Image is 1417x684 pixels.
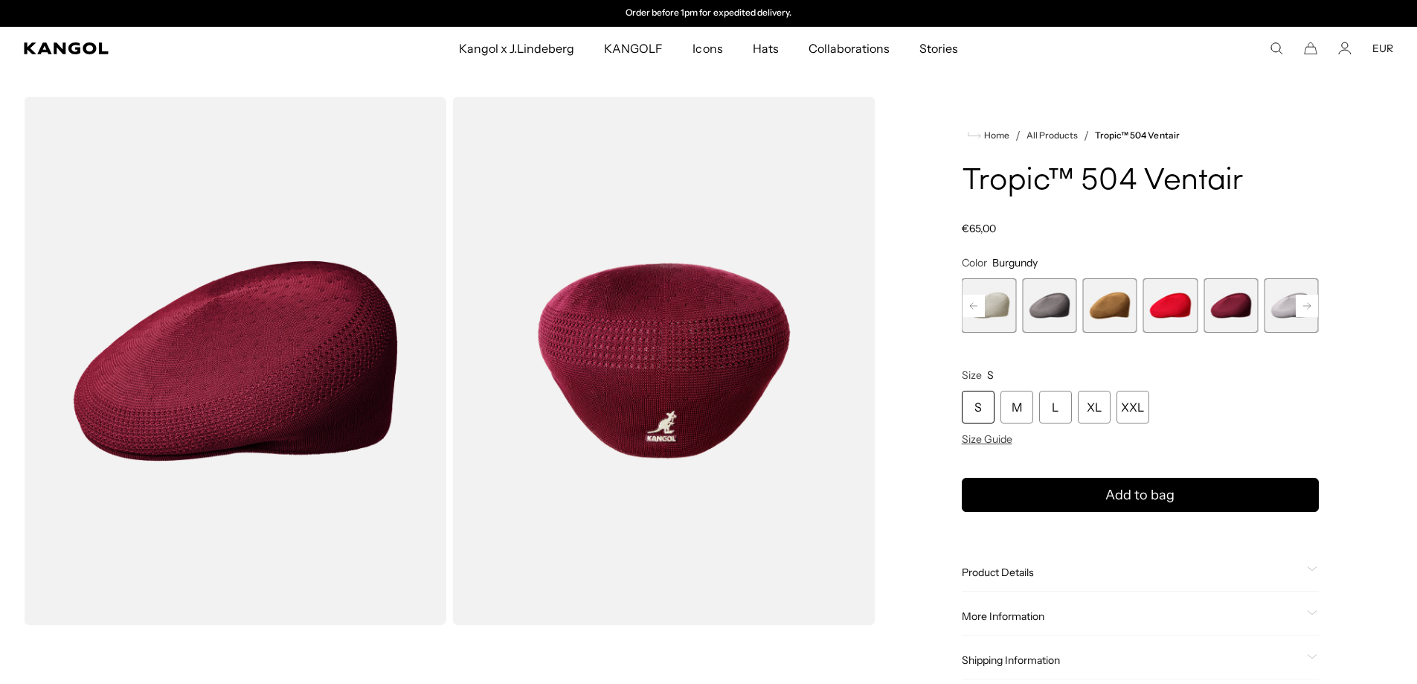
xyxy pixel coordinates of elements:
span: Kangol x J.Lindeberg [459,27,575,70]
span: €65,00 [962,222,996,235]
a: Tropic™ 504 Ventair [1095,130,1180,141]
button: Add to bag [962,478,1319,512]
div: 12 of 22 [1082,278,1137,333]
span: Burgundy [992,256,1038,269]
div: 14 of 22 [1204,278,1258,333]
div: S [962,391,995,423]
div: M [1000,391,1033,423]
a: Account [1338,42,1352,55]
span: KANGOLF [604,27,663,70]
div: Announcement [556,7,862,19]
div: 13 of 22 [1143,278,1198,333]
label: Grey [1265,278,1319,333]
span: Home [981,130,1009,141]
slideshow-component: Announcement bar [556,7,862,19]
label: Moonstruck [962,278,1016,333]
img: color-burgundy [24,97,446,625]
a: Hats [738,27,794,70]
a: Kangol [24,42,303,54]
a: All Products [1026,130,1078,141]
a: Icons [678,27,737,70]
span: S [987,368,994,382]
button: Cart [1304,42,1317,55]
li: / [1078,127,1089,144]
div: L [1039,391,1072,423]
label: Burgundy [1204,278,1258,333]
a: Collaborations [794,27,904,70]
a: Home [968,129,1009,142]
li: / [1009,127,1021,144]
button: EUR [1372,42,1393,55]
div: XL [1078,391,1111,423]
span: Icons [693,27,722,70]
span: More Information [962,610,1301,623]
label: Charcoal [1022,278,1076,333]
span: Add to bag [1105,485,1175,505]
p: Order before 1pm for expedited delivery. [626,7,791,19]
div: XXL [1116,391,1149,423]
summary: Search here [1270,42,1283,55]
span: Size [962,368,982,382]
span: Color [962,256,987,269]
div: 15 of 22 [1265,278,1319,333]
a: Kangol x J.Lindeberg [444,27,590,70]
span: Stories [919,27,958,70]
span: Size Guide [962,432,1012,446]
nav: breadcrumbs [962,127,1319,144]
span: Collaborations [809,27,890,70]
a: Stories [904,27,973,70]
label: Tan [1082,278,1137,333]
div: 11 of 22 [1022,278,1076,333]
span: Hats [753,27,779,70]
span: Shipping Information [962,653,1301,667]
img: color-burgundy [452,97,875,625]
a: KANGOLF [589,27,678,70]
div: 2 of 2 [556,7,862,19]
h1: Tropic™ 504 Ventair [962,165,1319,198]
span: Product Details [962,566,1301,579]
div: 10 of 22 [962,278,1016,333]
label: Scarlet [1143,278,1198,333]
